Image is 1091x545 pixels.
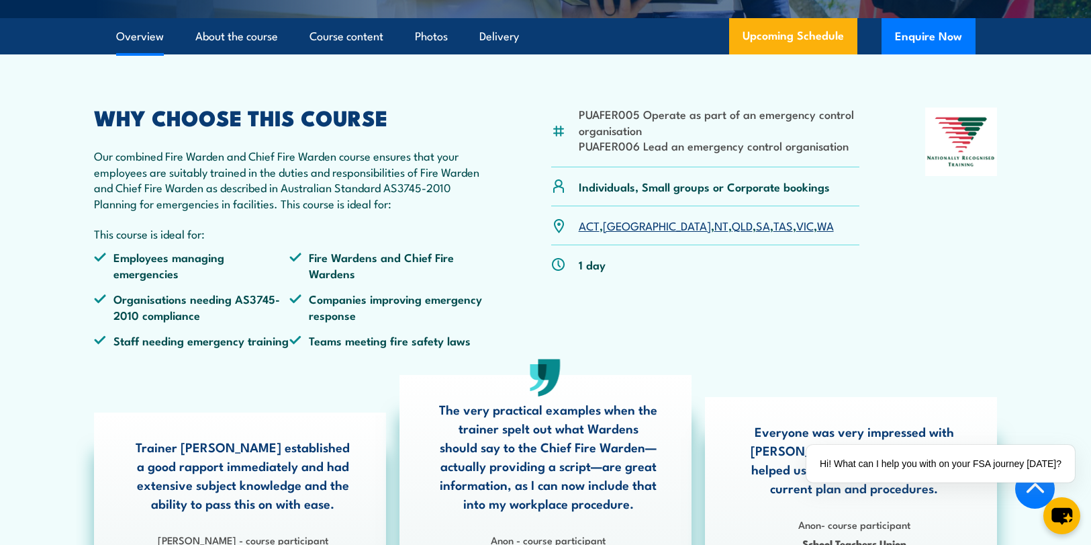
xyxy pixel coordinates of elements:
div: Hi! What can I help you with on your FSA journey [DATE]? [806,445,1075,483]
a: Photos [415,19,448,54]
a: SA [756,217,770,233]
p: Everyone was very impressed with [PERSON_NAME], and his expertise helped us identify many gaps in... [745,422,963,497]
a: [GEOGRAPHIC_DATA] [603,217,711,233]
a: QLD [732,217,753,233]
a: ACT [579,217,600,233]
img: Nationally Recognised Training logo. [925,108,998,176]
p: Individuals, Small groups or Corporate bookings [579,179,830,194]
h2: WHY CHOOSE THIS COURSE [94,108,486,126]
a: Delivery [479,19,519,54]
button: chat-button [1043,497,1080,534]
li: Organisations needing AS3745-2010 compliance [94,291,290,323]
li: Fire Wardens and Chief Fire Wardens [289,249,485,281]
a: Course content [310,19,383,54]
a: NT [714,217,728,233]
p: Trainer [PERSON_NAME] established a good rapport immediately and had extensive subject knowledge ... [134,437,352,513]
li: PUAFER006 Lead an emergency control organisation [579,138,860,153]
a: VIC [796,217,814,233]
button: Enquire Now [882,18,976,54]
a: WA [817,217,834,233]
p: This course is ideal for: [94,226,486,241]
li: Staff needing emergency training [94,333,290,348]
a: Overview [116,19,164,54]
a: Upcoming Schedule [729,18,857,54]
li: PUAFER005 Operate as part of an emergency control organisation [579,106,860,138]
p: The very practical examples when the trainer spelt out what Wardens should say to the Chief Fire ... [439,400,658,513]
li: Teams meeting fire safety laws [289,333,485,348]
p: Our combined Fire Warden and Chief Fire Warden course ensures that your employees are suitably tr... [94,148,486,211]
strong: Anon- course participant [798,517,910,532]
li: Employees managing emergencies [94,249,290,281]
p: 1 day [579,257,606,272]
p: , , , , , , , [579,218,834,233]
li: Companies improving emergency response [289,291,485,323]
a: About the course [195,19,278,54]
a: TAS [773,217,793,233]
